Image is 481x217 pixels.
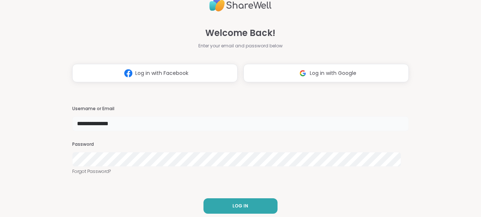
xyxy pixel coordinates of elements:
img: ShareWell Logomark [296,66,310,80]
span: Log in with Facebook [135,69,188,77]
button: Log in with Facebook [72,64,238,82]
a: Forgot Password? [72,168,409,175]
button: LOG IN [203,198,278,214]
span: Welcome Back! [205,26,275,40]
h3: Password [72,141,409,148]
img: ShareWell Logomark [121,66,135,80]
span: Enter your email and password below [198,43,283,49]
span: Log in with Google [310,69,356,77]
h3: Username or Email [72,106,409,112]
button: Log in with Google [243,64,409,82]
span: LOG IN [232,203,248,209]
